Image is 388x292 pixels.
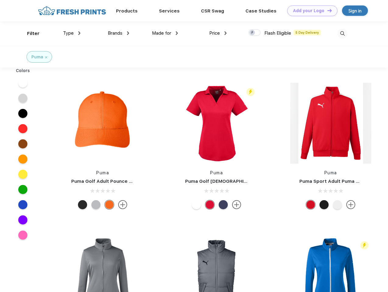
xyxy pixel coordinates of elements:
[210,170,223,175] a: Puma
[342,5,368,16] a: Sign in
[176,83,257,164] img: func=resize&h=266
[62,83,143,164] img: func=resize&h=266
[360,241,369,249] img: flash_active_toggle.svg
[71,179,164,184] a: Puma Golf Adult Pounce Adjustable Cap
[327,9,332,12] img: DT
[205,200,214,209] div: High Risk Red
[152,30,171,36] span: Made for
[224,31,227,35] img: dropdown.png
[36,5,108,16] img: fo%20logo%202.webp
[45,56,47,58] img: filter_cancel.svg
[105,200,114,209] div: Vibrant Orange
[31,54,43,60] div: Puma
[201,8,224,14] a: CSR Swag
[78,200,87,209] div: Puma Black
[333,200,342,209] div: White and Quiet Shade
[209,30,220,36] span: Price
[348,7,362,14] div: Sign in
[78,31,80,35] img: dropdown.png
[176,31,178,35] img: dropdown.png
[192,200,201,209] div: Bright White
[324,170,337,175] a: Puma
[159,8,180,14] a: Services
[118,200,127,209] img: more.svg
[306,200,315,209] div: High Risk Red
[232,200,241,209] img: more.svg
[116,8,138,14] a: Products
[91,200,101,209] div: Quarry
[346,200,355,209] img: more.svg
[185,179,298,184] a: Puma Golf [DEMOGRAPHIC_DATA]' Icon Golf Polo
[319,200,329,209] div: Puma Black
[264,30,291,36] span: Flash Eligible
[96,170,109,175] a: Puma
[108,30,122,36] span: Brands
[11,68,35,74] div: Colors
[294,30,321,35] span: 5 Day Delivery
[219,200,228,209] div: Peacoat
[63,30,74,36] span: Type
[290,83,371,164] img: func=resize&h=266
[246,88,255,96] img: flash_active_toggle.svg
[293,8,324,13] div: Add your Logo
[127,31,129,35] img: dropdown.png
[337,29,347,39] img: desktop_search.svg
[27,30,40,37] div: Filter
